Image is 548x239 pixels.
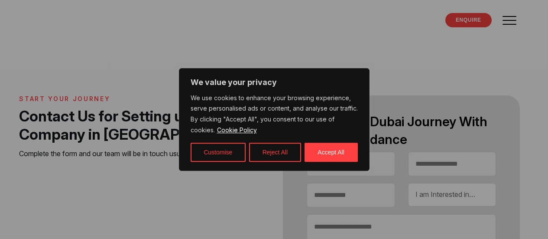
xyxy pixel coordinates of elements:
div: We value your privacy [179,68,370,171]
p: We value your privacy [191,77,358,88]
p: We use cookies to enhance your browsing experience, serve personalised ads or content, and analys... [191,93,358,136]
button: Reject All [249,143,301,162]
button: Customise [191,143,246,162]
a: Cookie Policy [217,126,257,134]
button: Accept All [305,143,358,162]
